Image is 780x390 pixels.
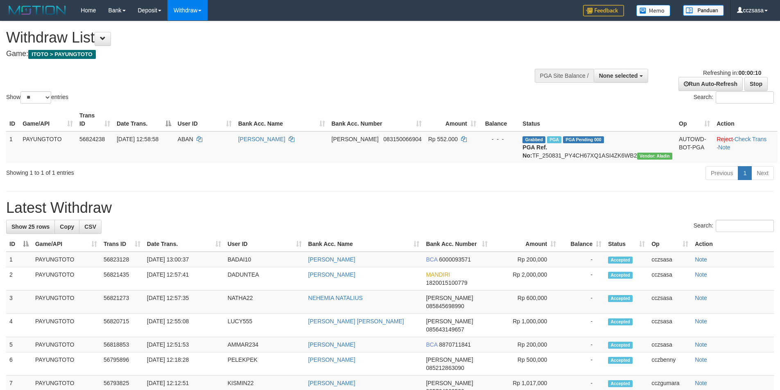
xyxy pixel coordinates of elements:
span: Accepted [608,318,633,325]
th: Amount: activate to sort column ascending [491,237,559,252]
td: cczsasa [648,267,692,291]
td: PAYUNGTOTO [32,291,100,314]
h4: Game: [6,50,512,58]
td: cczsasa [648,314,692,337]
td: cczbenny [648,352,692,376]
a: Note [695,341,707,348]
b: PGA Ref. No: [522,144,547,159]
th: Action [713,108,778,131]
h1: Withdraw List [6,29,512,46]
th: Op: activate to sort column ascending [676,108,713,131]
div: Showing 1 to 1 of 1 entries [6,165,319,177]
td: Rp 600,000 [491,291,559,314]
a: Note [695,256,707,263]
span: Show 25 rows [11,223,50,230]
span: Copy 083150066904 to clipboard [383,136,421,142]
strong: 00:00:10 [738,70,761,76]
td: TF_250831_PY4CH67XQ1ASI4ZK6WB2 [519,131,676,163]
a: CSV [79,220,102,234]
span: [DATE] 12:58:58 [117,136,158,142]
td: - [559,291,605,314]
span: Accepted [608,357,633,364]
button: None selected [594,69,648,83]
td: Rp 2,000,000 [491,267,559,291]
td: [DATE] 12:51:53 [144,337,224,352]
td: - [559,352,605,376]
span: Refreshing in: [703,70,761,76]
span: ABAN [178,136,193,142]
span: ITOTO > PAYUNGTOTO [28,50,96,59]
td: - [559,337,605,352]
a: [PERSON_NAME] [308,380,355,386]
a: Note [718,144,730,151]
span: Copy 085643149657 to clipboard [426,326,464,333]
span: Copy 085845698990 to clipboard [426,303,464,309]
th: Trans ID: activate to sort column ascending [76,108,113,131]
th: Balance [479,108,520,131]
td: BADAI10 [224,252,305,267]
td: 2 [6,267,32,291]
td: 56823128 [100,252,144,267]
td: cczsasa [648,291,692,314]
td: DADUNTEA [224,267,305,291]
a: NEHEMIA NATALIUS [308,295,363,301]
span: Accepted [608,257,633,264]
th: Bank Acc. Number: activate to sort column ascending [328,108,425,131]
th: Game/API: activate to sort column ascending [32,237,100,252]
td: PAYUNGTOTO [19,131,76,163]
td: NATHA22 [224,291,305,314]
td: PAYUNGTOTO [32,252,100,267]
td: AUTOWD-BOT-PGA [676,131,713,163]
a: Reject [717,136,733,142]
td: 1 [6,131,19,163]
th: Trans ID: activate to sort column ascending [100,237,144,252]
a: [PERSON_NAME] [238,136,285,142]
span: 56824238 [79,136,105,142]
span: Accepted [608,295,633,302]
span: Copy [60,223,74,230]
span: Vendor URL: https://payment4.1velocity.biz [637,153,672,160]
span: None selected [599,72,638,79]
th: User ID: activate to sort column ascending [174,108,235,131]
td: 3 [6,291,32,314]
span: BCA [426,341,437,348]
td: [DATE] 12:55:08 [144,314,224,337]
td: · · [713,131,778,163]
a: 1 [738,166,752,180]
a: Note [695,318,707,325]
span: Grabbed [522,136,545,143]
th: Bank Acc. Name: activate to sort column ascending [235,108,328,131]
td: 56821273 [100,291,144,314]
td: AMMAR234 [224,337,305,352]
td: - [559,267,605,291]
th: Amount: activate to sort column ascending [425,108,479,131]
td: [DATE] 13:00:37 [144,252,224,267]
a: [PERSON_NAME] [308,356,355,363]
td: 56821435 [100,267,144,291]
td: 5 [6,337,32,352]
h1: Latest Withdraw [6,200,774,216]
td: 4 [6,314,32,337]
span: CSV [84,223,96,230]
td: - [559,314,605,337]
img: Button%20Memo.svg [636,5,671,16]
td: PAYUNGTOTO [32,314,100,337]
label: Show entries [6,91,68,104]
td: [DATE] 12:57:41 [144,267,224,291]
a: [PERSON_NAME] [PERSON_NAME] [308,318,404,325]
span: Accepted [608,380,633,387]
img: panduan.png [683,5,724,16]
th: Date Trans.: activate to sort column descending [113,108,174,131]
a: Copy [54,220,79,234]
th: Status [519,108,676,131]
a: Note [695,271,707,278]
td: 1 [6,252,32,267]
th: Game/API: activate to sort column ascending [19,108,76,131]
span: Accepted [608,272,633,279]
span: PGA Pending [563,136,604,143]
th: Bank Acc. Number: activate to sort column ascending [423,237,491,252]
a: Stop [744,77,768,91]
span: [PERSON_NAME] [332,136,379,142]
th: Balance: activate to sort column ascending [559,237,605,252]
label: Search: [694,220,774,232]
